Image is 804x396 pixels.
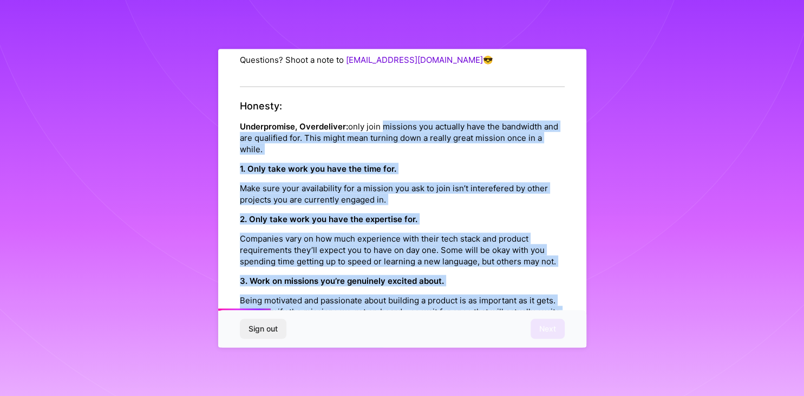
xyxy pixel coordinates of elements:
span: Sign out [249,323,278,334]
strong: 3. Work on missions you’re genuinely excited about. [240,275,444,285]
p: only join missions you actually have the bandwidth and are qualified for. This might mean turning... [240,120,565,154]
h4: Honesty: [240,100,565,112]
p: Being motivated and passionate about building a product is as important as it gets. We diversify ... [240,294,565,328]
button: Sign out [240,319,286,339]
p: Make sure your availability for a mission you ask to join isn’t interefered by other projects you... [240,182,565,205]
p: Companies vary on how much experience with their tech stack and product requirements they’ll expe... [240,232,565,267]
strong: 1. Only take work you have the time for. [240,163,396,173]
strong: Underpromise, Overdeliver: [240,121,348,131]
a: [EMAIL_ADDRESS][DOMAIN_NAME] [346,55,483,65]
strong: 2. Only take work you have the expertise for. [240,213,417,224]
p: Questions? Shoot a note to 😎 [240,54,565,66]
